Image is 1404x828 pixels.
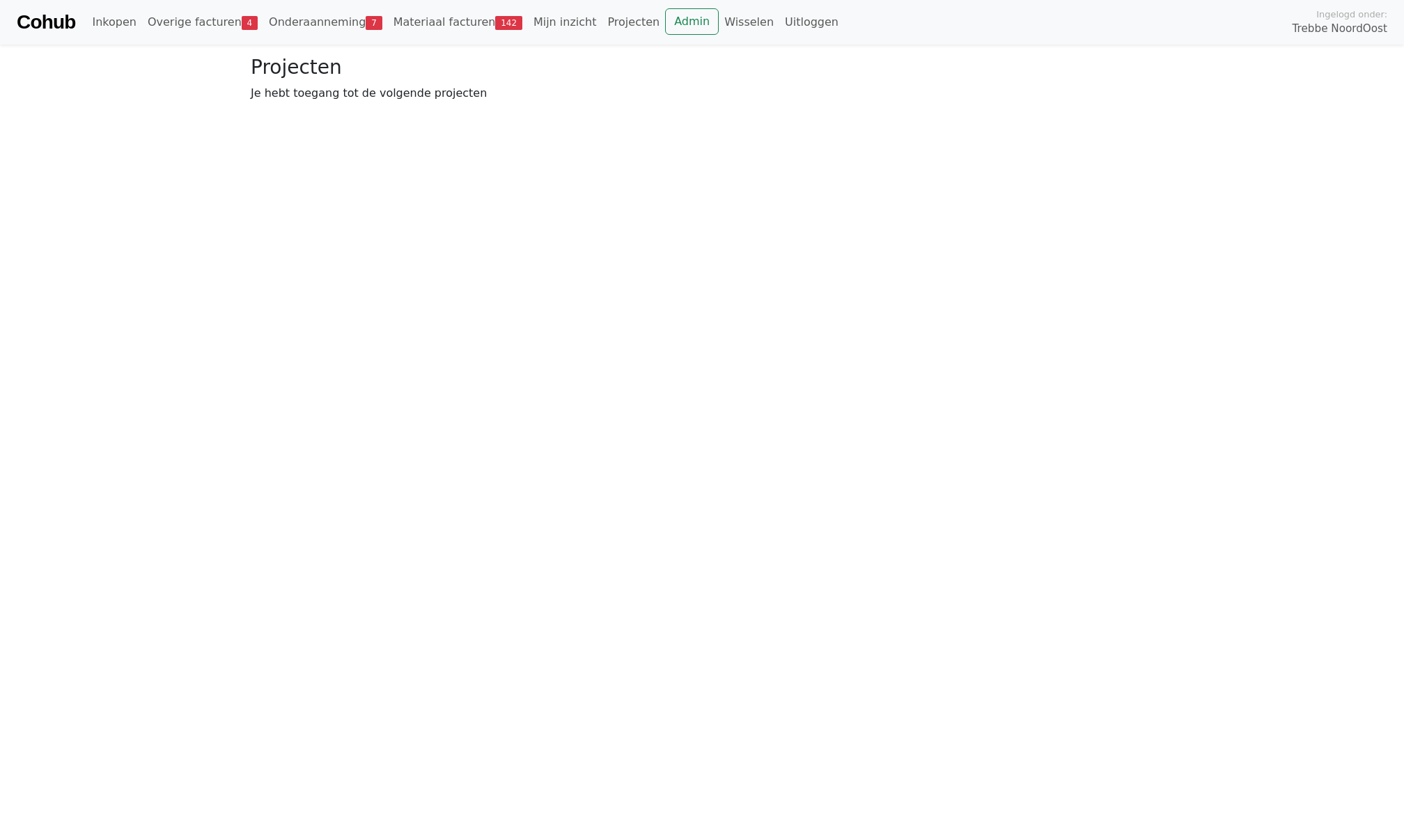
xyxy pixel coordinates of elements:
span: 7 [366,16,382,30]
a: Cohub [17,6,75,39]
span: 142 [495,16,522,30]
a: Wisselen [719,8,779,36]
a: Onderaanneming7 [263,8,388,36]
a: Inkopen [86,8,141,36]
a: Overige facturen4 [142,8,263,36]
a: Uitloggen [779,8,844,36]
span: Ingelogd onder: [1316,8,1387,21]
span: 4 [242,16,258,30]
p: Je hebt toegang tot de volgende projecten [251,85,1153,102]
a: Projecten [602,8,665,36]
a: Mijn inzicht [528,8,602,36]
a: Admin [665,8,719,35]
span: Trebbe NoordOost [1293,21,1387,37]
h3: Projecten [251,56,1153,79]
a: Materiaal facturen142 [388,8,528,36]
